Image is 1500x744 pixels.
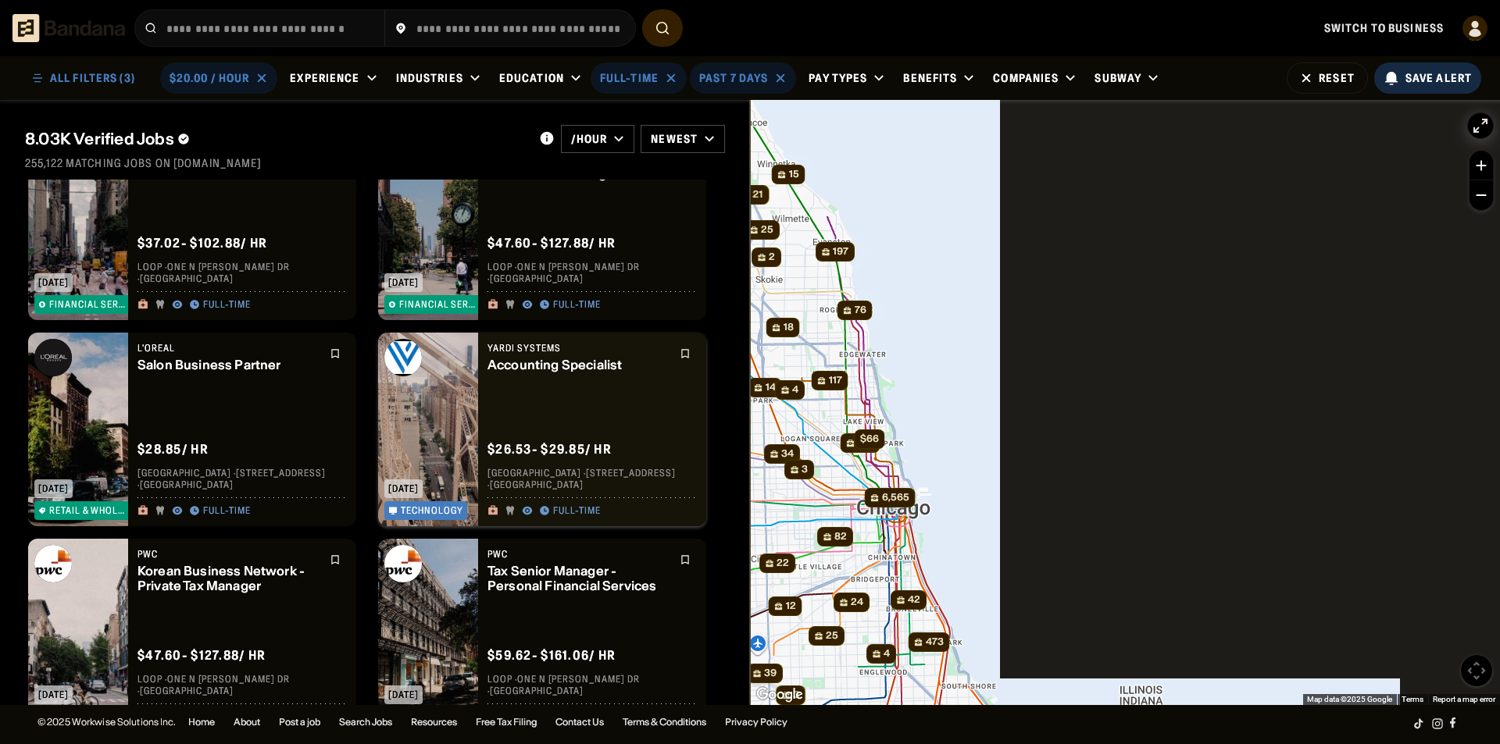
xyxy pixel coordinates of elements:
[388,484,419,493] div: [DATE]
[792,383,798,397] span: 4
[908,593,920,607] span: 42
[851,596,863,609] span: 24
[279,717,320,727] a: Post a job
[761,223,773,237] span: 25
[25,180,725,705] div: grid
[38,278,69,287] div: [DATE]
[411,717,457,727] a: Resources
[860,433,879,444] span: $66
[137,467,347,491] div: [GEOGRAPHIC_DATA] · [STREET_ADDRESS] · [GEOGRAPHIC_DATA]
[766,381,776,394] span: 14
[555,717,604,727] a: Contact Us
[600,71,659,85] div: Full-time
[137,261,347,285] div: Loop · One N [PERSON_NAME] Dr · [GEOGRAPHIC_DATA]
[37,717,176,727] div: © 2025 Workwise Solutions Inc.
[777,557,789,570] span: 22
[754,685,805,705] img: Google
[1433,695,1495,703] a: Report a map error
[884,647,890,660] span: 4
[25,156,725,170] div: 255,122 matching jobs on [DOMAIN_NAME]
[553,505,601,518] div: Full-time
[487,564,670,593] div: Tax Senior Manager - Personal Financial Services
[1095,71,1141,85] div: Subway
[476,717,537,727] a: Free Tax Filing
[50,73,135,84] div: ALL FILTERS (3)
[858,436,874,450] span: 214
[789,168,799,181] span: 15
[826,629,838,643] span: 25
[809,71,867,85] div: Pay Types
[137,647,266,664] div: $ 47.60 - $127.88 / hr
[1461,655,1492,686] button: Map camera controls
[384,545,422,582] img: PwC logo
[487,235,616,251] div: $ 47.60 - $127.88 / hr
[399,300,479,309] div: Financial Services
[487,358,670,372] div: Accounting Specialist
[487,548,670,561] div: PwC
[188,717,215,727] a: Home
[34,545,72,582] img: PwC logo
[487,342,670,354] div: Yardi Systems
[137,441,209,457] div: $ 28.85 / hr
[34,339,72,376] img: L'Oreal logo
[137,358,320,372] div: Salon Business Partner
[1307,695,1392,703] span: Map data ©2025 Google
[137,564,320,593] div: Korean Business Network - Private Tax Manager
[487,673,697,697] div: Loop · One N [PERSON_NAME] Dr · [GEOGRAPHIC_DATA]
[384,339,422,376] img: Yardi Systems logo
[487,441,612,457] div: $ 26.53 - $29.85 / hr
[203,299,251,311] div: Full-time
[396,71,463,85] div: Industries
[487,467,697,491] div: [GEOGRAPHIC_DATA] · [STREET_ADDRESS] · [GEOGRAPHIC_DATA]
[339,717,392,727] a: Search Jobs
[487,261,697,285] div: Loop · One N [PERSON_NAME] Dr · [GEOGRAPHIC_DATA]
[38,484,69,493] div: [DATE]
[553,299,601,311] div: Full-time
[784,321,794,334] span: 18
[12,14,125,42] img: Bandana logotype
[49,300,129,309] div: Financial Services
[49,506,129,515] div: Retail & Wholesale
[487,647,616,664] div: $ 59.62 - $161.06 / hr
[834,530,847,543] span: 82
[388,278,419,287] div: [DATE]
[769,251,775,264] span: 2
[1319,73,1355,84] div: Reset
[829,374,842,387] span: 117
[1405,71,1472,85] div: Save Alert
[1324,21,1444,35] a: Switch to Business
[786,600,796,613] span: 12
[170,71,250,85] div: $20.00 / hour
[753,188,763,201] span: 21
[203,505,251,518] div: Full-time
[137,235,267,251] div: $ 37.02 - $102.88 / hr
[882,491,909,504] span: 6,565
[499,71,564,85] div: Education
[290,71,359,85] div: Experience
[993,71,1059,85] div: Companies
[802,463,808,476] span: 3
[571,132,608,146] div: /hour
[137,342,320,354] div: L'Oreal
[903,71,957,85] div: Benefits
[754,685,805,705] a: Open this area in Google Maps (opens a new window)
[234,717,260,727] a: About
[833,245,848,258] span: 197
[725,717,787,727] a: Privacy Policy
[855,304,866,317] span: 76
[623,717,706,727] a: Terms & Conditions
[388,690,419,700] div: [DATE]
[651,132,698,146] div: Newest
[926,635,944,649] span: 473
[699,71,768,85] div: Past 7 days
[764,667,777,680] span: 39
[401,506,463,515] div: Technology
[25,130,527,148] div: 8.03K Verified Jobs
[781,447,794,461] span: 34
[137,548,320,561] div: PwC
[1402,695,1423,703] a: Terms (opens in new tab)
[137,673,347,697] div: Loop · One N [PERSON_NAME] Dr · [GEOGRAPHIC_DATA]
[38,690,69,700] div: [DATE]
